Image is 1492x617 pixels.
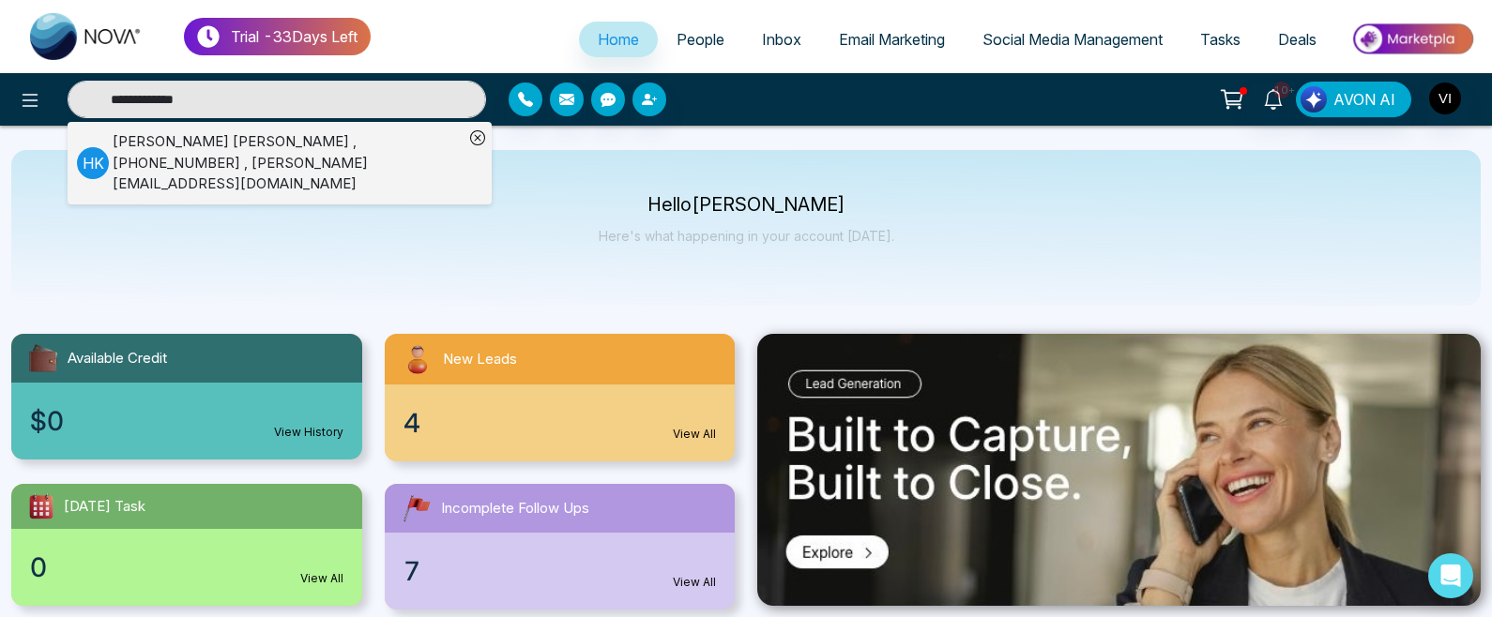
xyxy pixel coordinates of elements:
p: H K [77,147,109,179]
img: . [757,334,1481,606]
img: User Avatar [1429,83,1461,114]
p: Trial - 33 Days Left [231,25,358,48]
a: Tasks [1181,22,1259,57]
span: [DATE] Task [64,496,145,518]
span: $0 [30,401,64,441]
span: Email Marketing [839,30,945,49]
span: 4 [403,403,420,443]
span: 7 [403,551,420,591]
a: Email Marketing [820,22,964,57]
span: Home [598,30,639,49]
span: 0 [30,548,47,587]
img: followUps.svg [400,491,434,525]
span: Tasks [1200,30,1241,49]
img: Nova CRM Logo [30,13,143,60]
span: People [677,30,724,49]
a: View All [673,574,716,591]
a: Home [579,22,658,57]
p: Here's what happening in your account [DATE]. [599,228,894,244]
a: New Leads4View All [373,334,747,461]
img: Lead Flow [1301,86,1327,113]
a: 10+ [1251,82,1296,114]
img: newLeads.svg [400,341,435,377]
a: View All [300,570,343,587]
span: 10+ [1273,82,1290,98]
span: AVON AI [1333,88,1395,111]
a: Inbox [743,22,820,57]
img: todayTask.svg [26,491,56,521]
a: People [658,22,743,57]
span: Social Media Management [982,30,1163,49]
a: Social Media Management [964,22,1181,57]
div: [PERSON_NAME] [PERSON_NAME] , [PHONE_NUMBER] , [PERSON_NAME][EMAIL_ADDRESS][DOMAIN_NAME] [113,131,464,195]
img: availableCredit.svg [26,341,60,375]
button: AVON AI [1296,82,1411,117]
span: Deals [1278,30,1317,49]
span: New Leads [443,349,517,370]
a: View History [274,424,343,441]
span: Available Credit [68,348,167,369]
p: Hello [PERSON_NAME] [599,197,894,213]
a: Deals [1259,22,1335,57]
div: Open Intercom Messenger [1428,553,1473,598]
a: View All [673,426,716,443]
img: Market-place.gif [1345,18,1481,60]
span: Incomplete Follow Ups [441,498,589,519]
span: Inbox [762,30,801,49]
a: Incomplete Follow Ups7View All [373,484,747,609]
